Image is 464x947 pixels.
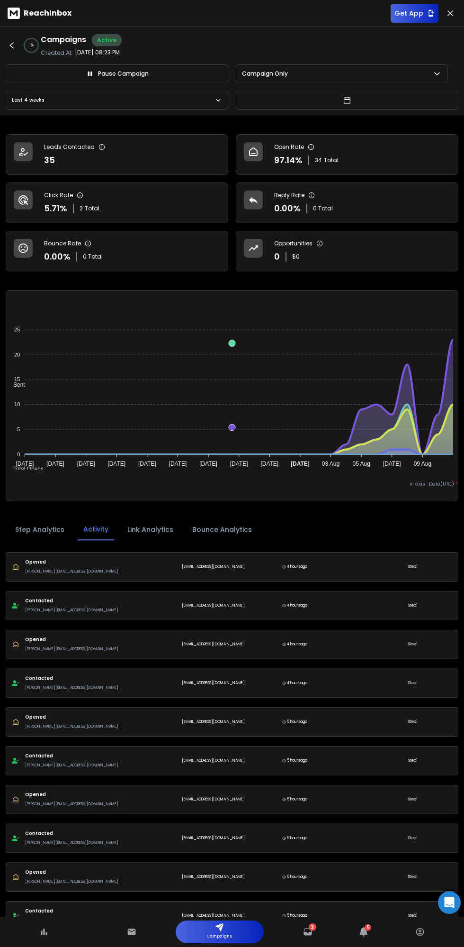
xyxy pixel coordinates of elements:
[80,205,83,212] span: 2
[6,480,458,487] p: x-axis : Date(UTC)
[287,913,307,919] p: 5 hours ago
[313,205,333,212] p: 0 Total
[408,797,418,802] p: Step 1
[287,719,307,725] p: 5 hours ago
[408,913,418,919] p: Step 1
[25,907,118,915] h1: Contacted
[41,49,73,57] p: Created At:
[44,202,67,215] p: 5.71 %
[408,642,418,647] p: Step 1
[122,519,179,540] button: Link Analytics
[260,460,278,467] tspan: [DATE]
[25,723,118,730] p: [PERSON_NAME][EMAIL_ADDRESS][DOMAIN_NAME]
[287,603,307,608] p: 4 hours ago
[17,452,20,457] tspan: 0
[25,636,118,643] h1: Opened
[25,800,118,808] p: [PERSON_NAME][EMAIL_ADDRESS][DOMAIN_NAME]
[274,191,304,199] p: Reply Rate
[408,758,418,764] p: Step 1
[25,791,118,799] h1: Opened
[44,191,73,199] p: Click Rate
[274,202,301,215] p: 0.00 %
[25,645,118,653] p: [PERSON_NAME][EMAIL_ADDRESS][DOMAIN_NAME]
[292,253,300,261] p: $ 0
[25,607,118,614] p: [PERSON_NAME][EMAIL_ADDRESS][DOMAIN_NAME]
[14,352,20,357] tspan: 20
[41,34,86,46] h1: Campaigns
[438,891,461,914] div: Open Intercom Messenger
[207,932,232,941] p: Campaigns
[25,713,118,721] h1: Opened
[169,460,187,467] tspan: [DATE]
[408,835,418,841] p: Step 1
[182,603,245,608] p: [EMAIL_ADDRESS][DOMAIN_NAME]
[107,460,125,467] tspan: [DATE]
[44,250,71,263] p: 0.00 %
[29,43,34,48] p: 1 %
[182,758,245,764] p: [EMAIL_ADDRESS][DOMAIN_NAME]
[25,684,118,692] p: [PERSON_NAME][EMAIL_ADDRESS][DOMAIN_NAME]
[236,134,458,175] a: Open Rate97.14%34Total
[6,134,228,175] a: Leads Contacted35
[383,460,401,467] tspan: [DATE]
[14,327,20,332] tspan: 25
[236,182,458,223] a: Reply Rate0.00%0 Total
[352,460,370,467] tspan: 05 Aug
[6,231,228,271] a: Bounce Rate0.00%0 Total
[25,752,118,760] h1: Contacted
[25,830,118,837] h1: Contacted
[187,519,258,540] button: Bounce Analytics
[303,927,312,937] a: 3
[25,675,118,682] h1: Contacted
[274,143,304,151] p: Open Rate
[6,64,228,83] button: Pause Campaign
[408,564,418,570] p: Step 1
[391,4,438,23] button: Get App
[25,568,118,575] p: [PERSON_NAME][EMAIL_ADDRESS][DOMAIN_NAME]
[182,642,245,647] p: [EMAIL_ADDRESS][DOMAIN_NAME]
[408,603,418,608] p: Step 1
[182,680,245,686] p: [EMAIL_ADDRESS][DOMAIN_NAME]
[25,762,118,769] p: [PERSON_NAME][EMAIL_ADDRESS][DOMAIN_NAME]
[75,49,120,56] p: [DATE] 08:23 PM
[274,250,280,263] p: 0
[182,913,245,919] p: [EMAIL_ADDRESS][DOMAIN_NAME]
[6,466,44,472] span: Total Opens
[287,835,307,841] p: 5 hours ago
[25,558,118,566] h1: Opened
[408,874,418,880] p: Step 1
[287,758,307,764] p: 5 hours ago
[287,680,307,686] p: 4 hours ago
[14,401,20,407] tspan: 10
[311,923,314,931] span: 3
[324,156,339,164] span: Total
[182,797,245,802] p: [EMAIL_ADDRESS][DOMAIN_NAME]
[83,253,103,261] p: 0 Total
[25,878,118,886] p: [PERSON_NAME][EMAIL_ADDRESS][DOMAIN_NAME]
[274,154,303,167] p: 97.14 %
[138,460,156,467] tspan: [DATE]
[322,460,339,467] tspan: 03 Aug
[44,143,95,151] p: Leads Contacted
[16,460,34,467] tspan: [DATE]
[6,182,228,223] a: Click Rate5.71%2Total
[287,564,307,570] p: 4 hours ago
[287,642,307,647] p: 4 hours ago
[287,797,307,802] p: 5 hours ago
[236,231,458,271] a: Opportunities0$0
[46,460,64,467] tspan: [DATE]
[414,460,431,467] tspan: 09 Aug
[408,719,418,725] p: Step 1
[44,154,55,167] p: 35
[25,597,118,605] h1: Contacted
[85,205,99,212] span: Total
[78,519,114,540] button: Activity
[182,874,245,880] p: [EMAIL_ADDRESS][DOMAIN_NAME]
[182,564,245,570] p: [EMAIL_ADDRESS][DOMAIN_NAME]
[182,835,245,841] p: [EMAIL_ADDRESS][DOMAIN_NAME]
[12,96,48,105] p: Last 4 weeks
[6,382,25,388] span: Sent
[408,680,418,686] p: Step 1
[182,719,245,725] p: [EMAIL_ADDRESS][DOMAIN_NAME]
[242,70,292,78] p: Campaign Only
